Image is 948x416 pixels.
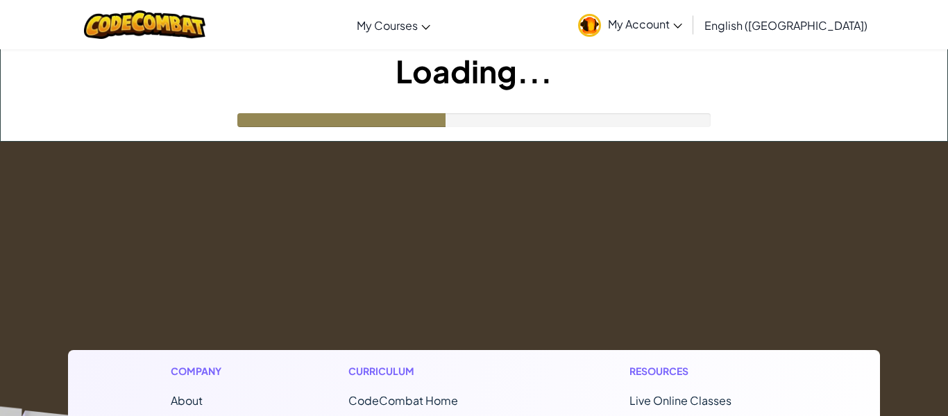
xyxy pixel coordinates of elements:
[348,393,458,408] span: CodeCombat Home
[350,6,437,44] a: My Courses
[171,393,203,408] a: About
[629,364,777,378] h1: Resources
[608,17,682,31] span: My Account
[578,14,601,37] img: avatar
[697,6,874,44] a: English ([GEOGRAPHIC_DATA])
[1,49,947,92] h1: Loading...
[171,364,235,378] h1: Company
[357,18,418,33] span: My Courses
[629,393,731,408] a: Live Online Classes
[571,3,689,47] a: My Account
[704,18,867,33] span: English ([GEOGRAPHIC_DATA])
[84,10,205,39] img: CodeCombat logo
[348,364,516,378] h1: Curriculum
